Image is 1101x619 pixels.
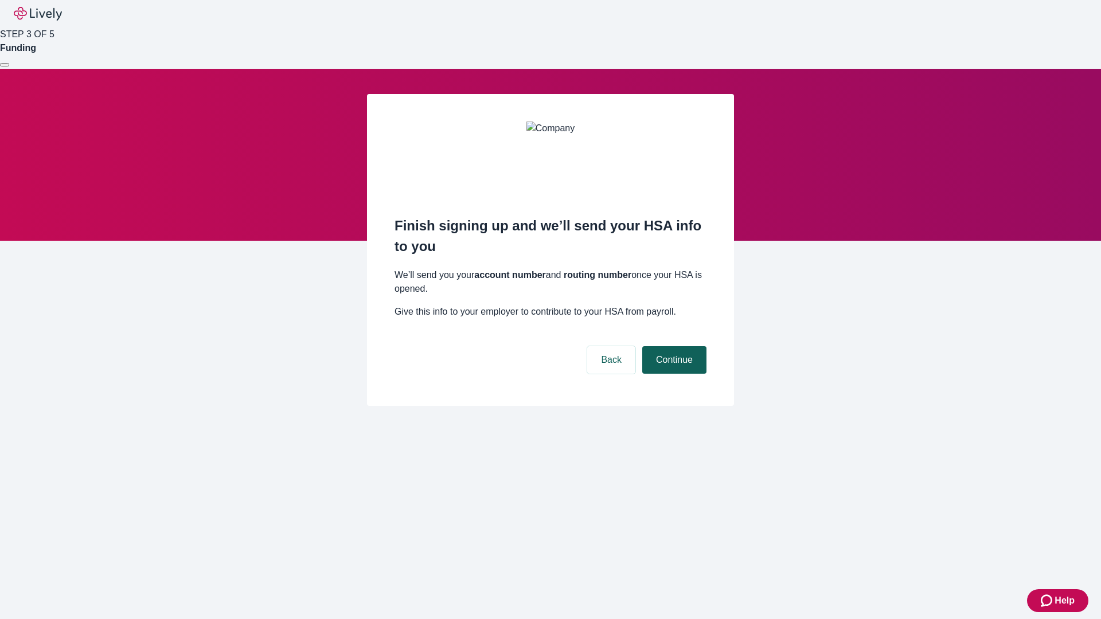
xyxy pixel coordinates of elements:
[1055,594,1075,608] span: Help
[1027,589,1088,612] button: Zendesk support iconHelp
[587,346,635,374] button: Back
[564,270,631,280] strong: routing number
[474,270,545,280] strong: account number
[526,122,575,190] img: Company
[395,268,706,296] p: We’ll send you your and once your HSA is opened.
[642,346,706,374] button: Continue
[1041,594,1055,608] svg: Zendesk support icon
[14,7,62,21] img: Lively
[395,216,706,257] h2: Finish signing up and we’ll send your HSA info to you
[395,305,706,319] p: Give this info to your employer to contribute to your HSA from payroll.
